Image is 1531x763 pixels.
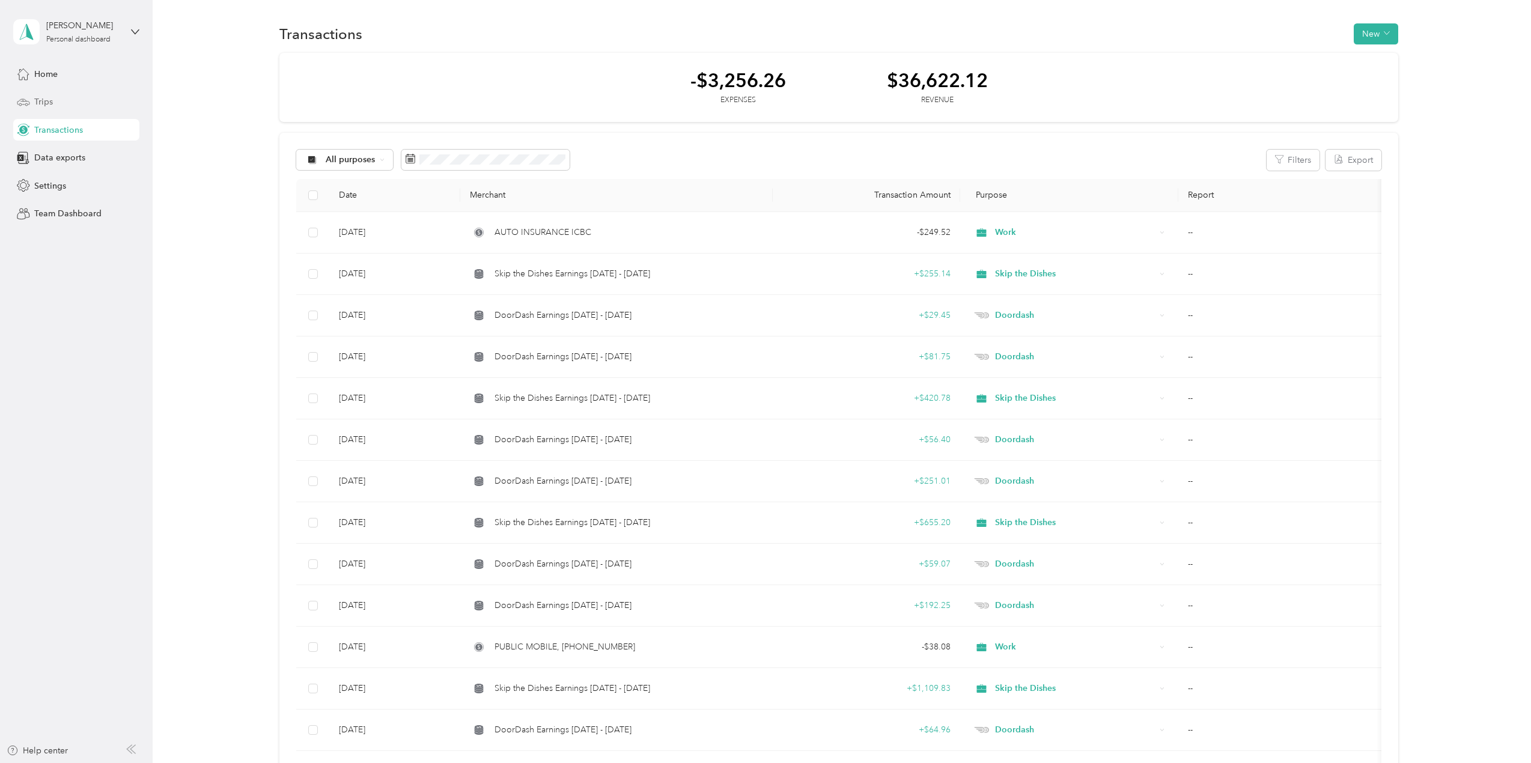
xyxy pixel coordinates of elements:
td: [DATE] [329,419,460,461]
td: [DATE] [329,668,460,710]
td: [DATE] [329,295,460,336]
div: + $59.07 [782,558,951,571]
h1: Transactions [279,28,362,40]
span: Doordash [995,723,1155,737]
div: Expenses [690,95,786,106]
div: + $255.14 [782,267,951,281]
div: + $420.78 [782,392,951,405]
span: DoorDash Earnings [DATE] - [DATE] [495,475,632,488]
th: Report [1178,179,1386,212]
span: All purposes [326,156,376,164]
span: Doordash [995,309,1155,322]
span: PUBLIC MOBILE, [PHONE_NUMBER] [495,640,635,654]
td: [DATE] [329,585,460,627]
iframe: Everlance-gr Chat Button Frame [1464,696,1531,763]
span: DoorDash Earnings [DATE] - [DATE] [495,558,632,571]
div: + $64.96 [782,723,951,737]
button: Filters [1267,150,1319,171]
span: DoorDash Earnings [DATE] - [DATE] [495,433,632,446]
button: Help center [7,744,68,757]
span: AUTO INSURANCE ICBC [495,226,591,239]
span: Skip the Dishes [995,267,1155,281]
td: -- [1178,668,1386,710]
div: + $56.40 [782,433,951,446]
div: + $1,109.83 [782,682,951,695]
span: Settings [34,180,66,192]
span: Skip the Dishes Earnings [DATE] - [DATE] [495,516,650,529]
td: -- [1178,212,1386,254]
td: [DATE] [329,378,460,419]
th: Transaction Amount [773,179,960,212]
td: [DATE] [329,502,460,544]
div: Personal dashboard [46,36,111,43]
span: DoorDash Earnings [DATE] - [DATE] [495,723,632,737]
td: -- [1178,627,1386,668]
div: [PERSON_NAME] [46,19,121,32]
div: Revenue [887,95,988,106]
td: -- [1178,710,1386,751]
td: -- [1178,461,1386,502]
img: Legacy Icon [Doordash] [974,603,989,609]
span: Team Dashboard [34,207,102,220]
th: Date [329,179,460,212]
span: Home [34,68,58,81]
img: Legacy Icon [Doordash] [974,478,989,485]
th: Merchant [460,179,773,212]
td: -- [1178,544,1386,585]
td: [DATE] [329,627,460,668]
span: Work [995,640,1155,654]
span: Skip the Dishes [995,392,1155,405]
div: + $251.01 [782,475,951,488]
img: Legacy Icon [Doordash] [974,312,989,319]
div: - $249.52 [782,226,951,239]
span: DoorDash Earnings [DATE] - [DATE] [495,350,632,363]
button: Export [1326,150,1381,171]
td: -- [1178,502,1386,544]
td: [DATE] [329,544,460,585]
button: New [1354,23,1398,44]
span: Doordash [995,599,1155,612]
span: Trips [34,96,53,108]
span: DoorDash Earnings [DATE] - [DATE] [495,599,632,612]
div: -$3,256.26 [690,70,786,91]
div: + $29.45 [782,309,951,322]
span: Doordash [995,350,1155,363]
td: -- [1178,419,1386,461]
img: Legacy Icon [Doordash] [974,354,989,360]
span: DoorDash Earnings [DATE] - [DATE] [495,309,632,322]
td: [DATE] [329,212,460,254]
div: $36,622.12 [887,70,988,91]
span: Skip the Dishes Earnings [DATE] - [DATE] [495,267,650,281]
td: -- [1178,585,1386,627]
span: Skip the Dishes Earnings [DATE] - [DATE] [495,682,650,695]
span: Doordash [995,475,1155,488]
td: -- [1178,336,1386,378]
img: Legacy Icon [Doordash] [974,727,989,734]
img: Legacy Icon [Doordash] [974,437,989,443]
td: [DATE] [329,461,460,502]
span: Data exports [34,151,85,164]
td: [DATE] [329,710,460,751]
span: Work [995,226,1155,239]
td: -- [1178,378,1386,419]
td: -- [1178,295,1386,336]
span: Transactions [34,124,83,136]
div: + $192.25 [782,599,951,612]
td: [DATE] [329,254,460,295]
span: Skip the Dishes [995,682,1155,695]
span: Skip the Dishes [995,516,1155,529]
span: Purpose [970,190,1008,200]
div: - $38.08 [782,640,951,654]
div: + $655.20 [782,516,951,529]
span: Doordash [995,433,1155,446]
td: [DATE] [329,336,460,378]
td: -- [1178,254,1386,295]
span: Doordash [995,558,1155,571]
div: + $81.75 [782,350,951,363]
span: Skip the Dishes Earnings [DATE] - [DATE] [495,392,650,405]
img: Legacy Icon [Doordash] [974,561,989,568]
